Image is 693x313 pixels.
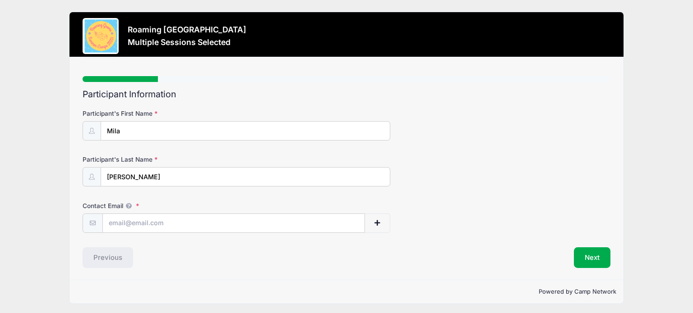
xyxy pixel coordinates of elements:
[101,121,390,141] input: Participant's First Name
[83,109,259,118] label: Participant's First Name
[83,89,610,100] h2: Participant Information
[128,37,246,47] h3: Multiple Sessions Selected
[77,287,616,296] p: Powered by Camp Network
[83,201,259,210] label: Contact Email
[102,213,365,233] input: email@email.com
[128,25,246,34] h3: Roaming [GEOGRAPHIC_DATA]
[83,155,259,164] label: Participant's Last Name
[574,247,610,268] button: Next
[101,167,390,186] input: Participant's Last Name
